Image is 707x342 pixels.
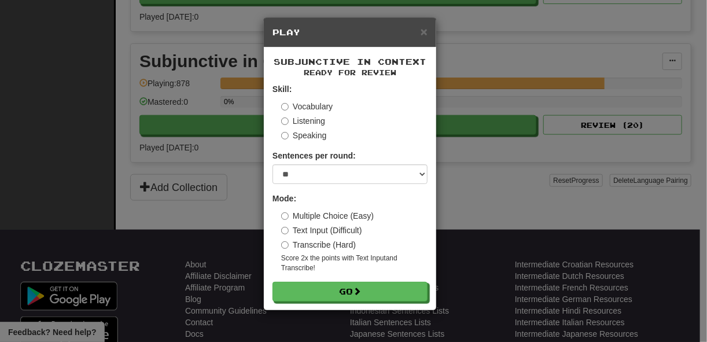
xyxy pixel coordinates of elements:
[421,25,428,38] span: ×
[281,227,289,234] input: Text Input (Difficult)
[281,225,362,236] label: Text Input (Difficult)
[281,241,289,249] input: Transcribe (Hard)
[273,150,356,161] label: Sentences per round:
[281,101,333,112] label: Vocabulary
[281,130,326,141] label: Speaking
[281,132,289,139] input: Speaking
[273,84,292,94] strong: Skill:
[281,117,289,125] input: Listening
[421,25,428,38] button: Close
[273,282,428,301] button: Go
[281,253,428,273] small: Score 2x the points with Text Input and Transcribe !
[273,194,296,203] strong: Mode:
[273,27,428,38] h5: Play
[281,239,356,251] label: Transcribe (Hard)
[281,210,374,222] label: Multiple Choice (Easy)
[274,57,426,67] span: Subjunctive in Context
[281,115,325,127] label: Listening
[281,103,289,111] input: Vocabulary
[281,212,289,220] input: Multiple Choice (Easy)
[273,68,428,78] small: Ready for Review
